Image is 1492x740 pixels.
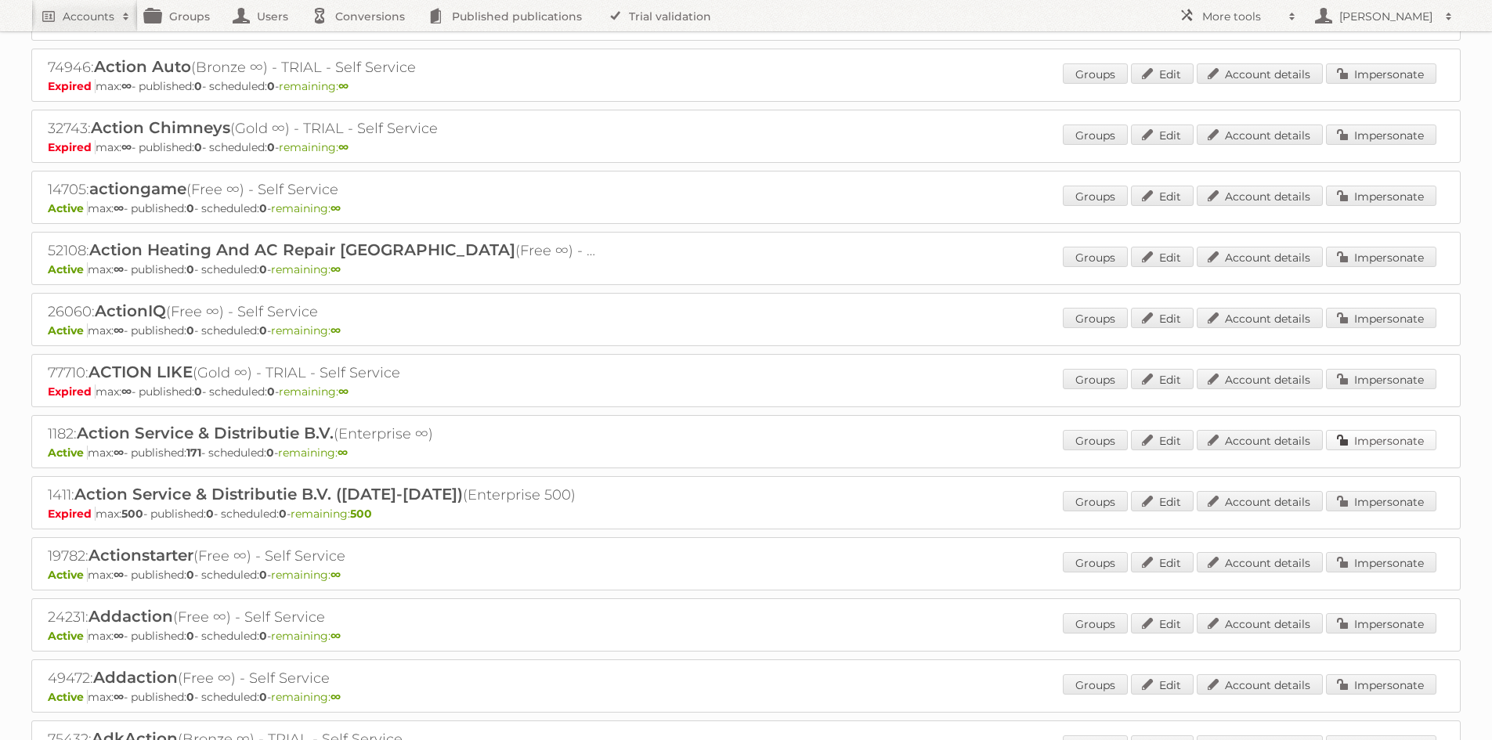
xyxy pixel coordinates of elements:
[1326,552,1436,572] a: Impersonate
[279,140,349,154] span: remaining:
[1131,247,1194,267] a: Edit
[1131,491,1194,511] a: Edit
[1131,308,1194,328] a: Edit
[338,384,349,399] strong: ∞
[89,179,186,198] span: actiongame
[291,507,372,521] span: remaining:
[114,323,124,338] strong: ∞
[48,668,596,688] h2: 49472: (Free ∞) - Self Service
[89,240,515,259] span: Action Heating And AC Repair [GEOGRAPHIC_DATA]
[121,140,132,154] strong: ∞
[331,568,341,582] strong: ∞
[1197,125,1323,145] a: Account details
[121,79,132,93] strong: ∞
[338,446,348,460] strong: ∞
[1063,491,1128,511] a: Groups
[48,568,88,582] span: Active
[48,446,1444,460] p: max: - published: - scheduled: -
[74,485,463,504] span: Action Service & Distributie B.V. ([DATE]-[DATE])
[1326,247,1436,267] a: Impersonate
[1063,613,1128,634] a: Groups
[1063,430,1128,450] a: Groups
[1197,186,1323,206] a: Account details
[1326,186,1436,206] a: Impersonate
[114,201,124,215] strong: ∞
[48,629,88,643] span: Active
[331,629,341,643] strong: ∞
[331,262,341,276] strong: ∞
[48,240,596,261] h2: 52108: (Free ∞) - Self Service
[186,446,201,460] strong: 171
[48,446,88,460] span: Active
[1063,369,1128,389] a: Groups
[91,118,230,137] span: Action Chimneys
[271,201,341,215] span: remaining:
[1197,63,1323,84] a: Account details
[114,629,124,643] strong: ∞
[1326,674,1436,695] a: Impersonate
[1063,247,1128,267] a: Groups
[271,262,341,276] span: remaining:
[48,607,596,627] h2: 24231: (Free ∞) - Self Service
[1063,308,1128,328] a: Groups
[1197,308,1323,328] a: Account details
[194,140,202,154] strong: 0
[77,424,334,442] span: Action Service & Distributie B.V.
[48,690,1444,704] p: max: - published: - scheduled: -
[48,384,96,399] span: Expired
[194,384,202,399] strong: 0
[271,690,341,704] span: remaining:
[1131,186,1194,206] a: Edit
[331,690,341,704] strong: ∞
[331,323,341,338] strong: ∞
[121,507,143,521] strong: 500
[206,507,214,521] strong: 0
[194,79,202,93] strong: 0
[1335,9,1437,24] h2: [PERSON_NAME]
[89,607,173,626] span: Addaction
[1197,247,1323,267] a: Account details
[186,323,194,338] strong: 0
[48,546,596,566] h2: 19782: (Free ∞) - Self Service
[1131,674,1194,695] a: Edit
[114,690,124,704] strong: ∞
[114,568,124,582] strong: ∞
[259,201,267,215] strong: 0
[259,629,267,643] strong: 0
[1131,552,1194,572] a: Edit
[271,629,341,643] span: remaining:
[1131,369,1194,389] a: Edit
[48,262,88,276] span: Active
[1063,552,1128,572] a: Groups
[48,323,1444,338] p: max: - published: - scheduled: -
[279,384,349,399] span: remaining:
[48,301,596,322] h2: 26060: (Free ∞) - Self Service
[259,690,267,704] strong: 0
[259,323,267,338] strong: 0
[48,201,88,215] span: Active
[48,79,1444,93] p: max: - published: - scheduled: -
[114,262,124,276] strong: ∞
[279,507,287,521] strong: 0
[48,568,1444,582] p: max: - published: - scheduled: -
[271,568,341,582] span: remaining:
[48,57,596,78] h2: 74946: (Bronze ∞) - TRIAL - Self Service
[186,690,194,704] strong: 0
[48,424,596,444] h2: 1182: (Enterprise ∞)
[267,384,275,399] strong: 0
[1197,613,1323,634] a: Account details
[338,79,349,93] strong: ∞
[1131,63,1194,84] a: Edit
[48,690,88,704] span: Active
[267,79,275,93] strong: 0
[94,57,191,76] span: Action Auto
[121,384,132,399] strong: ∞
[267,140,275,154] strong: 0
[266,446,274,460] strong: 0
[338,140,349,154] strong: ∞
[1326,430,1436,450] a: Impersonate
[186,201,194,215] strong: 0
[1063,125,1128,145] a: Groups
[48,201,1444,215] p: max: - published: - scheduled: -
[259,262,267,276] strong: 0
